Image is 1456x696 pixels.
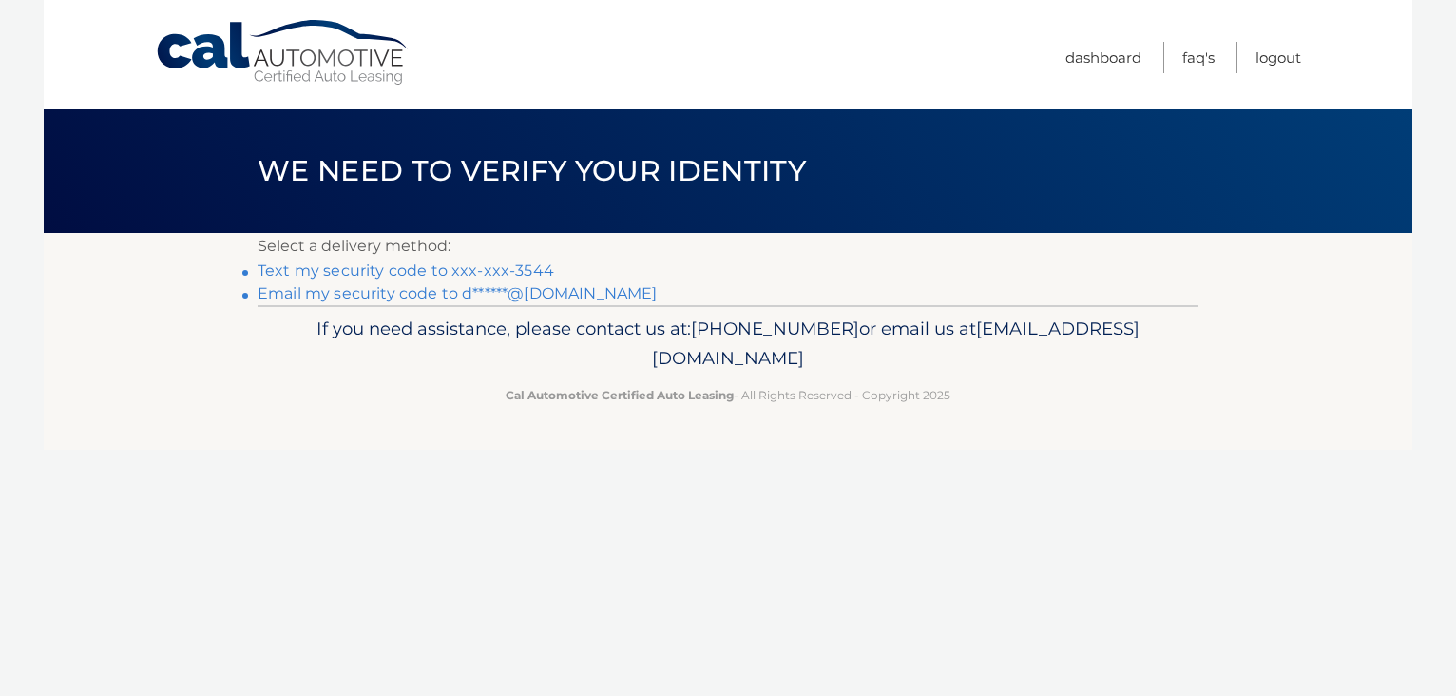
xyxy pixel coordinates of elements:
a: Cal Automotive [155,19,412,87]
p: Select a delivery method: [258,233,1198,260]
span: [PHONE_NUMBER] [691,318,859,339]
span: We need to verify your identity [258,153,806,188]
a: Logout [1255,42,1301,73]
a: Text my security code to xxx-xxx-3544 [258,261,554,280]
strong: Cal Automotive Certified Auto Leasing [506,388,734,402]
a: Email my security code to d******@[DOMAIN_NAME] [258,284,658,302]
a: Dashboard [1065,42,1141,73]
p: If you need assistance, please contact us at: or email us at [270,314,1186,375]
a: FAQ's [1182,42,1215,73]
p: - All Rights Reserved - Copyright 2025 [270,385,1186,405]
